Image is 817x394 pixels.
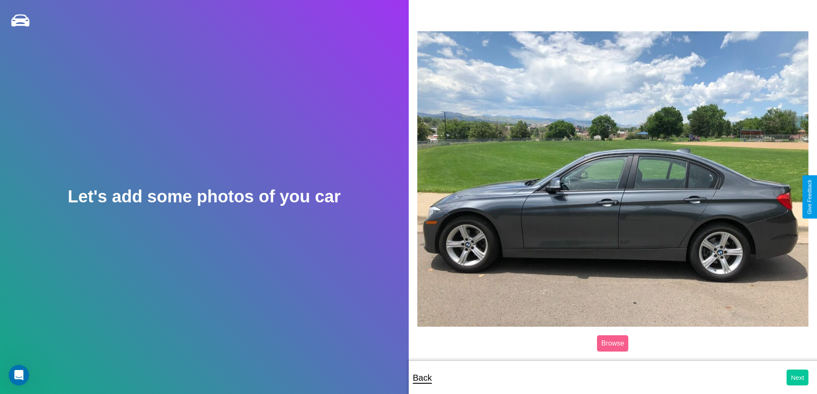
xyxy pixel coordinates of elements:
[413,370,432,385] p: Back
[787,370,808,385] button: Next
[417,31,809,326] img: posted
[597,335,628,352] label: Browse
[807,180,813,214] div: Give Feedback
[68,187,341,206] h2: Let's add some photos of you car
[9,365,29,385] iframe: Intercom live chat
